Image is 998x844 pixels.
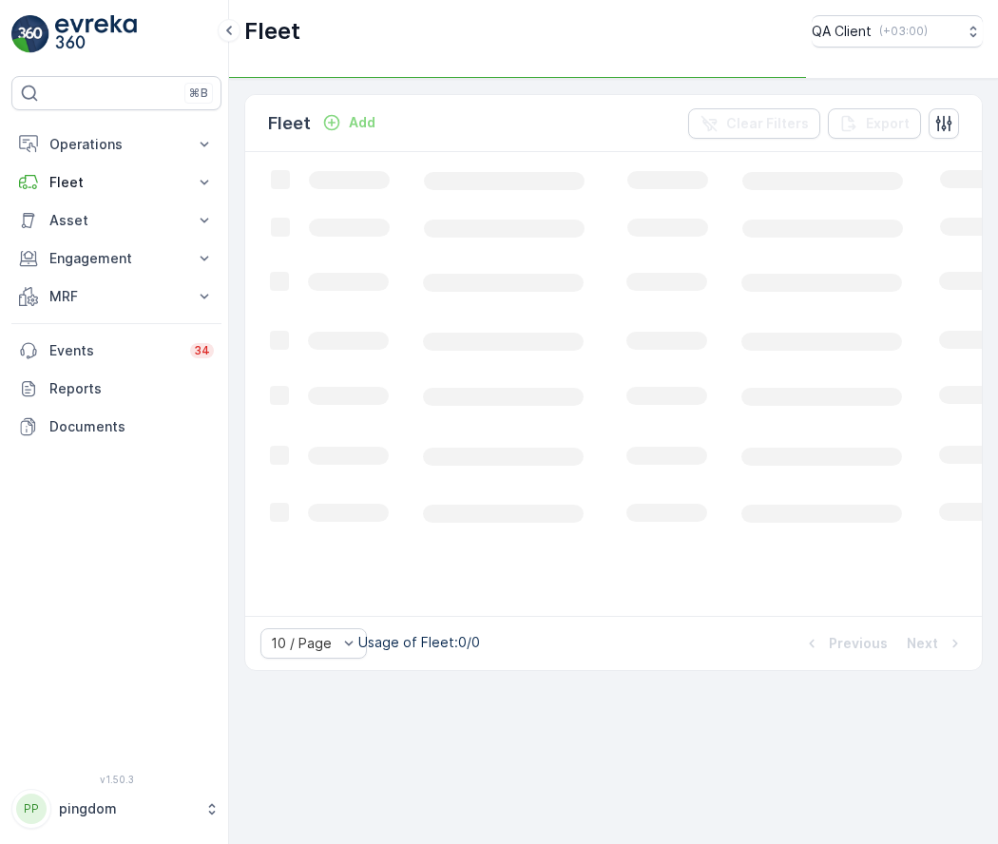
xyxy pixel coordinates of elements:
[268,110,311,137] p: Fleet
[16,794,47,824] div: PP
[49,211,183,230] p: Asset
[800,632,890,655] button: Previous
[11,163,221,201] button: Fleet
[879,24,928,39] p: ( +03:00 )
[49,417,214,436] p: Documents
[189,86,208,101] p: ⌘B
[11,408,221,446] a: Documents
[907,634,938,653] p: Next
[11,201,221,240] button: Asset
[828,108,921,139] button: Export
[688,108,820,139] button: Clear Filters
[726,114,809,133] p: Clear Filters
[11,332,221,370] a: Events34
[11,15,49,53] img: logo
[358,633,480,652] p: Usage of Fleet : 0/0
[812,15,983,48] button: QA Client(+03:00)
[49,379,214,398] p: Reports
[349,113,375,132] p: Add
[905,632,967,655] button: Next
[49,341,179,360] p: Events
[315,111,383,134] button: Add
[11,774,221,785] span: v 1.50.3
[244,16,300,47] p: Fleet
[49,249,183,268] p: Engagement
[11,370,221,408] a: Reports
[49,173,183,192] p: Fleet
[812,22,872,41] p: QA Client
[11,278,221,316] button: MRF
[11,789,221,829] button: PPpingdom
[11,125,221,163] button: Operations
[866,114,910,133] p: Export
[55,15,137,53] img: logo_light-DOdMpM7g.png
[49,287,183,306] p: MRF
[11,240,221,278] button: Engagement
[194,343,210,358] p: 34
[59,799,195,818] p: pingdom
[49,135,183,154] p: Operations
[829,634,888,653] p: Previous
